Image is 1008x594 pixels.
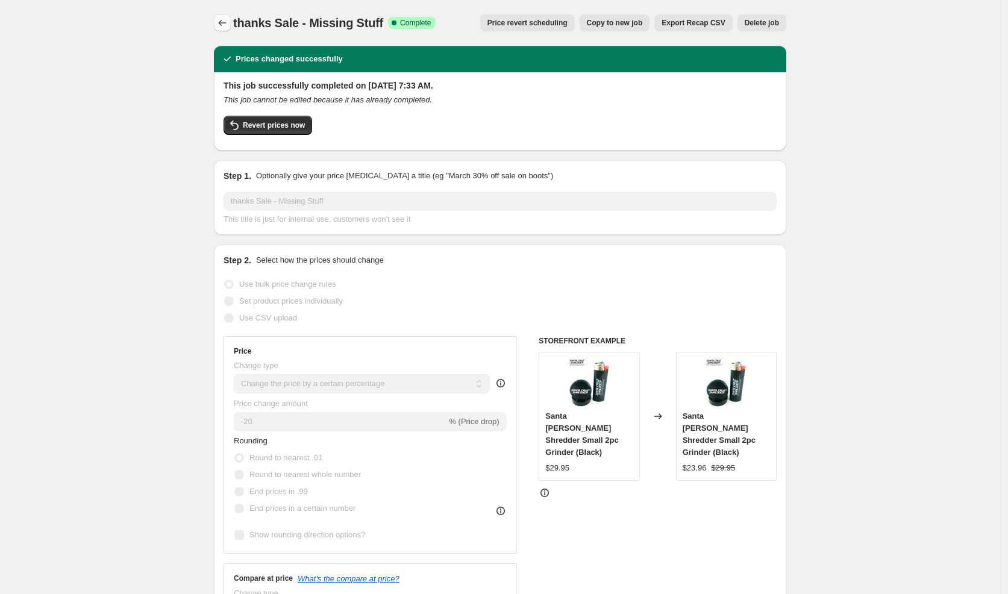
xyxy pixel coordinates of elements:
h2: Prices changed successfully [236,53,343,65]
h3: Compare at price [234,574,293,583]
button: What's the compare at price? [298,574,399,583]
i: This job cannot be edited because it has already completed. [224,95,432,104]
span: Price revert scheduling [487,18,568,28]
button: Export Recap CSV [654,14,732,31]
span: Complete [400,18,431,28]
span: $29.95 [545,463,569,472]
img: IMG_5451_80x.jpg [565,358,613,407]
p: Select how the prices should change [256,254,384,266]
span: % (Price drop) [449,417,499,426]
span: Change type [234,361,278,370]
span: Copy to new job [587,18,643,28]
span: Santa [PERSON_NAME] Shredder Small 2pc Grinder (Black) [683,411,756,457]
button: Delete job [737,14,786,31]
span: End prices in .99 [249,487,308,496]
span: Export Recap CSV [662,18,725,28]
span: Round to nearest .01 [249,453,322,462]
h3: Price [234,346,251,356]
button: Price revert scheduling [480,14,575,31]
div: help [495,377,507,389]
h2: Step 2. [224,254,251,266]
span: Delete job [745,18,779,28]
span: Show rounding direction options? [249,530,365,539]
span: Use bulk price change rules [239,280,336,289]
span: Price change amount [234,399,308,408]
input: 30% off holiday sale [224,192,777,211]
span: Rounding [234,436,268,445]
span: Round to nearest whole number [249,470,361,479]
span: This title is just for internal use, customers won't see it [224,214,410,224]
h2: This job successfully completed on [DATE] 7:33 AM. [224,80,777,92]
span: thanks Sale - Missing Stuff [233,16,383,30]
button: Price change jobs [214,14,231,31]
button: Revert prices now [224,116,312,135]
span: Use CSV upload [239,313,297,322]
span: Santa [PERSON_NAME] Shredder Small 2pc Grinder (Black) [545,411,618,457]
span: Set product prices individually [239,296,343,305]
input: -15 [234,412,446,431]
span: $23.96 [683,463,707,472]
span: Revert prices now [243,120,305,130]
img: IMG_5451_80x.jpg [702,358,750,407]
h6: STOREFRONT EXAMPLE [539,336,777,346]
button: Copy to new job [580,14,650,31]
span: $29.95 [711,463,735,472]
h2: Step 1. [224,170,251,182]
p: Optionally give your price [MEDICAL_DATA] a title (eg "March 30% off sale on boots") [256,170,553,182]
span: End prices in a certain number [249,504,355,513]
